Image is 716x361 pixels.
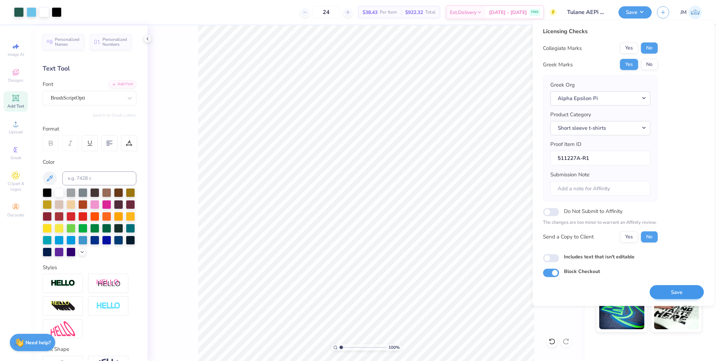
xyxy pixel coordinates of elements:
[313,6,340,19] input: – –
[564,253,635,260] label: Includes text that isn't editable
[550,171,589,179] label: Submission Note
[543,60,573,68] div: Greek Marks
[562,5,613,19] input: Untitled Design
[564,267,600,275] label: Block Checkout
[405,9,423,16] span: $922.32
[550,140,581,148] label: Proof Item ID
[8,78,23,83] span: Designs
[96,279,121,288] img: Shadow
[550,111,591,119] label: Product Category
[543,233,594,241] div: Send a Copy to Client
[62,171,136,185] input: e.g. 7428 c
[93,112,136,118] button: Switch to Greek Letters
[363,9,378,16] span: $38.43
[564,207,623,216] label: Do Not Submit to Affinity
[43,345,136,353] div: Text Shape
[599,294,644,329] img: Glow in the Dark Ink
[51,301,75,312] img: 3d Illusion
[55,37,80,47] span: Personalized Names
[620,231,638,242] button: Yes
[380,9,397,16] span: Per Item
[425,9,436,16] span: Total
[531,10,538,15] span: FREE
[688,6,702,19] img: John Michael Binayas
[9,129,23,135] span: Upload
[43,158,136,166] div: Color
[550,81,575,89] label: Greek Org
[550,181,650,196] input: Add a note for Affinity
[7,212,24,218] span: Decorate
[620,59,638,70] button: Yes
[96,302,121,310] img: Negative Space
[543,44,582,52] div: Collegiate Marks
[641,59,658,70] button: No
[8,52,24,57] span: Image AI
[650,285,704,299] button: Save
[51,279,75,287] img: Stroke
[618,6,652,19] button: Save
[51,321,75,336] img: Free Distort
[388,344,400,351] span: 100 %
[550,91,650,105] button: Alpha Epsilon Pi
[450,9,477,16] span: Est. Delivery
[550,121,650,135] button: Short sleeve t-shirts
[641,43,658,54] button: No
[543,219,658,226] p: The changes are too minor to warrant an Affinity review.
[641,231,658,242] button: No
[489,9,527,16] span: [DATE] - [DATE]
[3,181,28,192] span: Clipart & logos
[620,43,638,54] button: Yes
[109,80,136,88] div: Add Font
[654,294,699,329] img: Water based Ink
[680,8,687,16] span: JM
[43,264,136,272] div: Styles
[43,80,53,88] label: Font
[43,125,137,133] div: Format
[7,103,24,109] span: Add Text
[680,6,702,19] a: JM
[10,155,21,161] span: Greek
[43,64,136,73] div: Text Tool
[26,339,51,346] strong: Need help?
[102,37,127,47] span: Personalized Numbers
[543,27,658,36] div: Licensing Checks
